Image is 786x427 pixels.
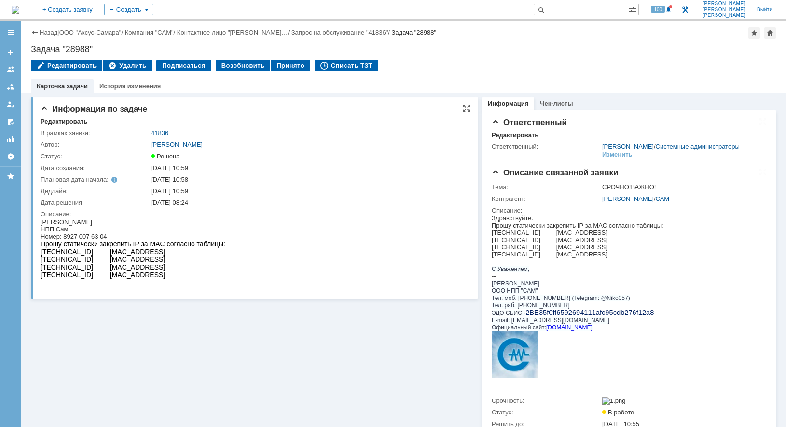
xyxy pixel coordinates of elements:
[679,4,691,15] a: Перейти в интерфейс администратора
[602,195,654,202] a: [PERSON_NAME]
[55,110,101,116] a: [DOMAIN_NAME]
[3,131,18,147] a: Отчеты
[151,199,464,207] div: [DATE] 08:24
[492,397,600,405] div: Срочность:
[492,409,600,416] div: Статус:
[151,164,464,172] div: [DATE] 10:59
[65,94,104,102] span: 6592694111
[764,27,776,39] div: Сделать домашней страницей
[125,29,174,36] a: Компания "САМ"
[3,149,18,164] a: Настройки
[104,4,153,15] div: Создать
[703,7,745,13] span: [PERSON_NAME]
[41,187,149,195] div: Дедлайн:
[57,28,59,36] div: |
[151,176,464,184] div: [DATE] 10:58
[3,97,18,112] a: Мои заявки
[492,184,600,191] div: Тема:
[703,13,745,18] span: [PERSON_NAME]
[392,29,437,36] div: Задача "28988"
[602,143,654,150] a: [PERSON_NAME]
[151,141,203,148] a: [PERSON_NAME]
[125,29,177,36] div: /
[540,100,573,107] a: Чек-листы
[602,397,626,405] img: 1.png
[291,29,388,36] a: Запрос на обслуживание "41836"
[748,27,760,39] div: Добавить в избранное
[41,129,149,137] div: В рамках заявки:
[492,131,538,139] div: Редактировать
[37,83,88,90] a: Карточка задачи
[41,153,149,160] div: Статус:
[759,168,767,176] div: На всю страницу
[177,29,288,36] a: Контактное лицо "[PERSON_NAME]…
[59,29,122,36] a: ООО "Аксус-Самара"
[41,141,149,149] div: Автор:
[41,164,149,172] div: Дата создания:
[602,143,740,151] div: /
[177,29,291,36] div: /
[602,151,633,158] div: Изменить
[12,6,19,14] img: logo
[291,29,392,36] div: /
[99,83,161,90] a: История изменения
[463,104,470,112] div: На всю страницу
[759,118,767,126] div: На всю страницу
[151,187,464,195] div: [DATE] 10:59
[59,29,125,36] div: /
[656,143,740,150] a: Системные администраторы
[41,176,138,184] div: Плановая дата начала:
[151,153,179,160] span: Решена
[656,195,670,202] a: САМ
[492,143,600,151] div: Ответственный:
[488,100,528,107] a: Информация
[629,4,638,14] span: Расширенный поиск
[3,114,18,129] a: Мои согласования
[12,6,19,14] a: Перейти на домашнюю страницу
[151,129,168,137] a: 41836
[492,195,600,203] div: Контрагент:
[104,94,163,102] span: afc95cdb276f12a8
[492,168,618,177] span: Описание связанной заявки
[41,118,87,126] div: Редактировать
[40,29,57,36] a: Назад
[492,118,567,127] span: Ответственный
[3,44,18,60] a: Создать заявку
[602,195,762,203] div: /
[703,1,745,7] span: [PERSON_NAME]
[41,199,149,207] div: Дата решения:
[41,104,147,114] span: Информация по задаче
[602,409,634,416] span: В работе
[34,94,65,102] span: 2BE35f0ff
[3,62,18,77] a: Заявки на командах
[31,44,776,54] div: Задача "28988"
[602,184,762,191] div: СРОЧНО!ВАЖНО!
[41,211,466,218] div: Описание:
[3,79,18,95] a: Заявки в моей ответственности
[651,6,665,13] span: 100
[492,207,764,214] div: Описание:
